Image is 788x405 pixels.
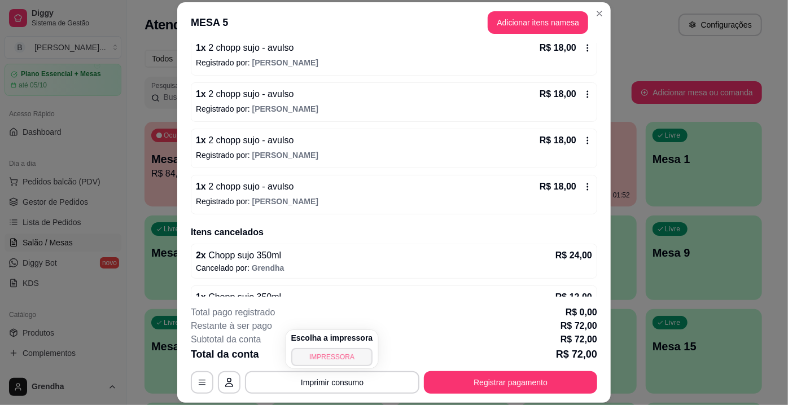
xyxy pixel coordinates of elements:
button: Imprimir consumo [245,371,419,394]
p: 1 x [196,180,294,193]
button: Close [590,5,608,23]
button: Adicionar itens namesa [488,11,588,34]
h2: Itens cancelados [191,226,597,239]
p: Registrado por: [196,103,592,115]
p: Registrado por: [196,196,592,207]
p: R$ 18,00 [540,134,576,147]
span: [PERSON_NAME] [252,58,318,67]
span: 2 chopp sujo - avulso [206,182,294,191]
button: IMPRESSORA [291,348,373,366]
p: Total da conta [191,346,259,362]
p: R$ 0,00 [566,306,597,319]
p: 1 x [196,41,294,55]
span: Chopp sujo 350ml [206,292,281,302]
p: R$ 72,00 [561,333,597,346]
span: 2 chopp sujo - avulso [206,43,294,52]
p: R$ 72,00 [561,319,597,333]
p: R$ 12,00 [555,290,592,304]
p: R$ 18,00 [540,180,576,193]
p: Total pago registrado [191,306,275,319]
span: [PERSON_NAME] [252,104,318,113]
p: Cancelado por: [196,262,592,274]
span: [PERSON_NAME] [252,197,318,206]
span: Chopp sujo 350ml [206,250,281,260]
button: Registrar pagamento [424,371,597,394]
span: [PERSON_NAME] [252,151,318,160]
p: R$ 18,00 [540,87,576,101]
p: Subtotal da conta [191,333,261,346]
p: 1 x [196,134,294,147]
span: 2 chopp sujo - avulso [206,135,294,145]
p: R$ 72,00 [556,346,597,362]
p: Registrado por: [196,57,592,68]
p: 1 x [196,87,294,101]
p: R$ 18,00 [540,41,576,55]
p: 2 x [196,249,281,262]
p: R$ 24,00 [555,249,592,262]
span: 2 chopp sujo - avulso [206,89,294,99]
p: 1 x [196,290,281,304]
p: Registrado por: [196,149,592,161]
p: Restante à ser pago [191,319,272,333]
header: MESA 5 [177,2,611,43]
span: Grendha [252,263,284,272]
h4: Escolha a impressora [291,332,373,344]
